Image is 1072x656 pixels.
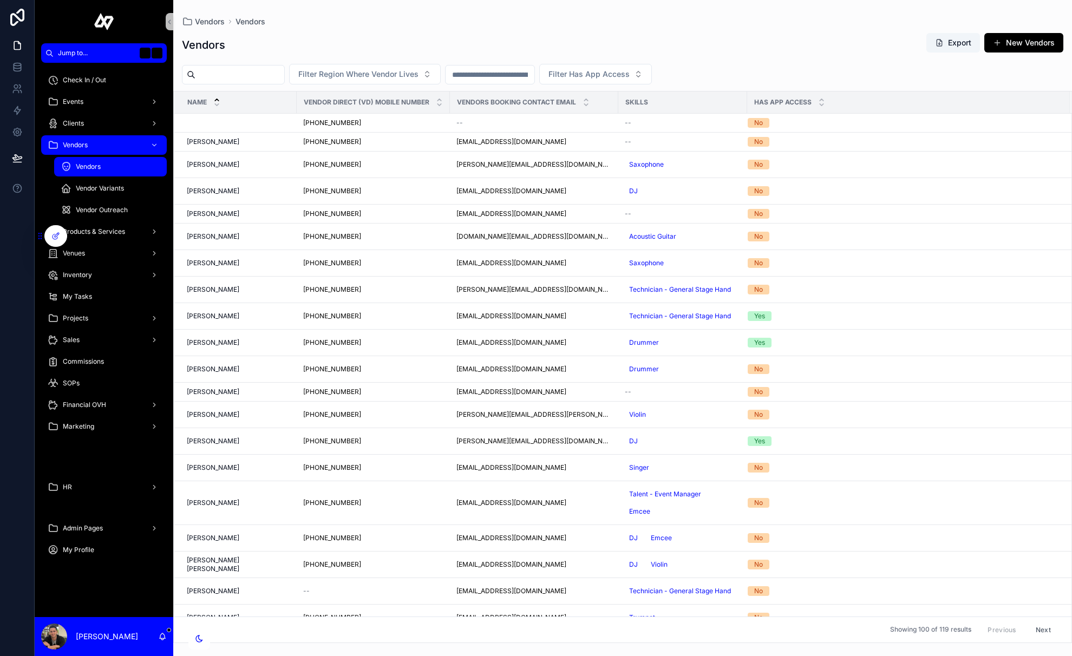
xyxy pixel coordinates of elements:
a: [PERSON_NAME] [187,498,290,507]
a: [EMAIL_ADDRESS][DOMAIN_NAME] [456,388,612,396]
a: Yes [748,436,1057,446]
span: My Profile [63,546,94,554]
span: Technician - General Stage Hand [629,587,731,595]
a: [PERSON_NAME] [187,365,290,373]
a: [PERSON_NAME] [187,259,290,267]
span: -- [625,119,631,127]
span: Technician - General Stage Hand [629,312,731,320]
a: My Tasks [41,287,167,306]
a: Technician - General Stage Hand [625,310,735,323]
span: Vendor Direct (VD) Mobile Number [304,98,429,107]
a: [PERSON_NAME] [PERSON_NAME] [187,556,290,573]
div: No [754,258,763,268]
div: scrollable content [35,63,173,574]
span: Drummer [629,365,659,373]
a: [PERSON_NAME] [187,312,290,320]
span: Singer [629,463,649,472]
a: [PHONE_NUMBER] [303,388,361,396]
span: Violin [651,560,668,569]
a: Vendors [182,16,225,27]
a: [PHONE_NUMBER] [303,365,443,373]
a: Technician - General Stage Hand [625,283,735,296]
a: SOPs [41,373,167,393]
a: [EMAIL_ADDRESS][DOMAIN_NAME] [456,259,566,267]
a: [PHONE_NUMBER] [303,209,443,218]
button: Jump to...K [41,43,167,63]
a: [PHONE_NUMBER] [303,463,361,472]
span: Venues [63,249,85,258]
a: -- [625,209,741,218]
span: Saxophone [629,259,664,267]
span: Vendors [63,141,88,149]
a: No [748,463,1057,473]
a: Vendor Outreach [54,200,167,220]
a: [PERSON_NAME] [187,285,290,294]
a: Vendors [236,16,265,27]
a: [PERSON_NAME] [187,160,290,169]
a: [PHONE_NUMBER] [303,209,361,218]
a: No [748,232,1057,241]
a: DJ [625,182,741,200]
a: [PHONE_NUMBER] [303,119,361,127]
a: [EMAIL_ADDRESS][DOMAIN_NAME] [456,312,566,320]
a: Singer [625,459,741,476]
a: Products & Services [41,222,167,241]
div: No [754,209,763,219]
a: [PERSON_NAME] [187,437,290,445]
span: HR [63,483,72,491]
a: [EMAIL_ADDRESS][DOMAIN_NAME] [456,137,612,146]
a: [PERSON_NAME][EMAIL_ADDRESS][DOMAIN_NAME] [456,437,612,445]
span: Products & Services [63,227,125,236]
a: -- [303,587,443,595]
a: [PHONE_NUMBER] [303,613,443,622]
div: No [754,586,763,596]
span: [PERSON_NAME] [187,388,239,396]
span: [PERSON_NAME] [187,437,239,445]
a: Violin [646,558,672,571]
a: [EMAIL_ADDRESS][DOMAIN_NAME] [456,463,566,472]
p: [PERSON_NAME] [76,631,138,642]
a: Projects [41,309,167,328]
a: [EMAIL_ADDRESS][DOMAIN_NAME] [456,463,612,472]
a: No [748,613,1057,622]
span: Acoustic Guitar [629,232,676,241]
a: [PHONE_NUMBER] [303,560,443,569]
a: [DOMAIN_NAME][EMAIL_ADDRESS][DOMAIN_NAME] [456,232,612,241]
span: Name [187,98,207,107]
span: Jump to... [58,49,135,57]
span: [PERSON_NAME] [187,498,239,507]
a: [PHONE_NUMBER] [303,338,361,347]
span: [PERSON_NAME] [187,285,239,294]
a: Drummer [625,334,741,351]
span: [PERSON_NAME] [187,534,239,542]
a: DJ [625,185,642,198]
a: Inventory [41,265,167,285]
div: No [754,498,763,508]
a: [PERSON_NAME] [187,613,290,622]
div: No [754,186,763,196]
a: Saxophone [625,254,741,272]
div: No [754,137,763,147]
a: [PHONE_NUMBER] [303,410,443,419]
a: [EMAIL_ADDRESS][DOMAIN_NAME] [456,388,566,396]
img: App logo [94,13,114,30]
a: [EMAIL_ADDRESS][DOMAIN_NAME] [456,587,612,595]
a: No [748,209,1057,219]
a: Sales [41,330,167,350]
a: [EMAIL_ADDRESS][DOMAIN_NAME] [456,534,612,542]
span: Talent - Event Manager [629,490,701,498]
a: -- [625,119,741,127]
span: [PERSON_NAME] [187,187,239,195]
span: DJ [629,187,638,195]
a: [EMAIL_ADDRESS][DOMAIN_NAME] [456,613,612,622]
a: Violin [625,406,741,423]
a: [PHONE_NUMBER] [303,410,361,419]
a: DJViolin [625,556,741,573]
a: Technician - General Stage Hand [625,582,741,600]
a: Vendors [54,157,167,176]
div: No [754,533,763,543]
a: No [748,586,1057,596]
